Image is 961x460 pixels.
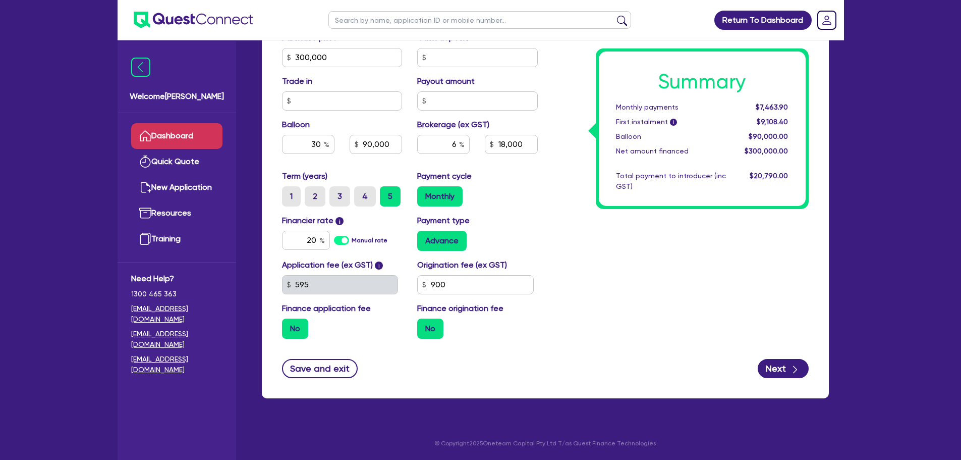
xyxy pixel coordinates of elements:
[354,186,376,207] label: 4
[417,231,467,251] label: Advance
[750,172,788,180] span: $20,790.00
[814,7,840,33] a: Dropdown toggle
[608,146,733,157] div: Net amount financed
[282,215,344,227] label: Financier rate
[335,217,344,225] span: i
[616,70,788,94] h1: Summary
[131,58,150,77] img: icon-menu-close
[714,11,812,30] a: Return To Dashboard
[131,123,222,149] a: Dashboard
[139,233,151,245] img: training
[255,439,836,448] p: © Copyright 2025 Oneteam Capital Pty Ltd T/as Quest Finance Technologies
[131,226,222,252] a: Training
[131,149,222,175] a: Quick Quote
[139,181,151,193] img: new-application
[417,259,507,271] label: Origination fee (ex GST)
[131,273,222,285] span: Need Help?
[757,118,788,126] span: $9,108.40
[375,262,383,270] span: i
[139,207,151,219] img: resources
[756,103,788,111] span: $7,463.90
[417,170,472,182] label: Payment cycle
[139,156,151,168] img: quick-quote
[352,236,387,245] label: Manual rate
[131,354,222,375] a: [EMAIL_ADDRESS][DOMAIN_NAME]
[131,303,222,325] a: [EMAIL_ADDRESS][DOMAIN_NAME]
[130,90,224,103] span: Welcome [PERSON_NAME]
[608,171,733,192] div: Total payment to introducer (inc GST)
[670,119,677,126] span: i
[417,319,443,339] label: No
[608,131,733,142] div: Balloon
[417,302,503,315] label: Finance origination fee
[131,289,222,299] span: 1300 465 363
[745,147,788,155] span: $300,000.00
[417,215,470,227] label: Payment type
[282,319,308,339] label: No
[758,359,809,378] button: Next
[282,302,371,315] label: Finance application fee
[608,117,733,127] div: First instalment
[282,170,327,182] label: Term (years)
[417,186,463,207] label: Monthly
[305,186,325,207] label: 2
[131,200,222,226] a: Resources
[282,119,310,131] label: Balloon
[608,102,733,113] div: Monthly payments
[749,132,788,140] span: $90,000.00
[282,259,373,271] label: Application fee (ex GST)
[328,11,631,29] input: Search by name, application ID or mobile number...
[380,186,401,207] label: 5
[131,175,222,200] a: New Application
[134,12,253,28] img: quest-connect-logo-blue
[417,119,489,131] label: Brokerage (ex GST)
[282,186,301,207] label: 1
[417,75,475,87] label: Payout amount
[131,329,222,350] a: [EMAIL_ADDRESS][DOMAIN_NAME]
[329,186,350,207] label: 3
[282,75,312,87] label: Trade in
[282,359,358,378] button: Save and exit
